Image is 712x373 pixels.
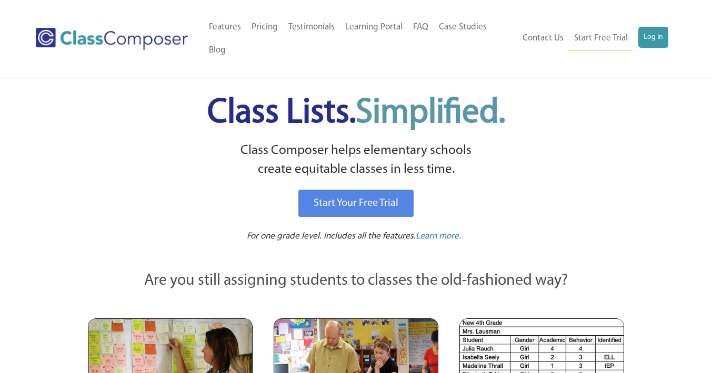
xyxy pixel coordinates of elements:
[408,16,434,39] a: FAQ
[416,230,461,243] a: Learn more.
[340,16,408,39] a: Learning Portal
[517,27,569,50] a: Contact Us
[247,232,416,241] span: For one grade level. Includes all the features.
[204,16,246,39] a: Features
[516,27,668,50] nav: Header Menu
[36,28,188,50] img: Class Composer
[314,198,398,209] span: Start Your Free Trial
[204,16,516,62] nav: Header Menu
[283,16,340,39] a: Testimonials
[569,27,633,50] a: Start Free Trial
[246,16,283,39] a: Pricing
[88,270,625,293] p: Are you still assigning students to classes the old-fashioned way?
[86,141,626,180] p: Class Composer helps elementary schools create equitable classes in less time.
[204,39,231,62] a: Blog
[434,16,492,39] a: Case Studies
[207,96,505,130] span: Class Lists.
[356,96,505,130] span: Simplified.
[416,232,461,241] span: Learn more.
[638,27,668,48] a: Log In
[298,190,414,217] a: Start Your Free Trial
